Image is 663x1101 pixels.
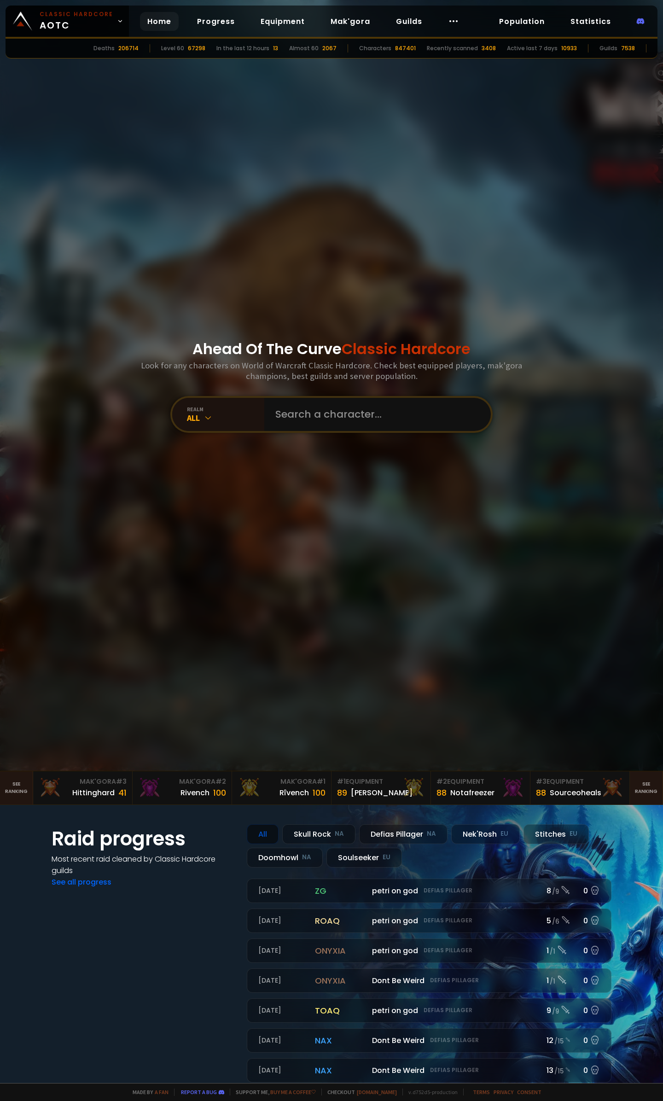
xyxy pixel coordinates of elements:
div: Soulseeker [326,848,402,868]
span: # 2 [215,777,226,786]
div: In the last 12 hours [216,44,269,52]
a: Guilds [389,12,430,31]
a: #1Equipment89[PERSON_NAME] [331,771,431,804]
small: NA [427,829,436,839]
div: 3408 [482,44,496,52]
a: Equipment [253,12,312,31]
a: Progress [190,12,242,31]
span: # 1 [317,777,326,786]
a: Home [140,12,179,31]
a: #3Equipment88Sourceoheals [530,771,630,804]
span: # 2 [436,777,447,786]
div: Guilds [599,44,617,52]
div: Doomhowl [247,848,323,868]
span: Made by [127,1089,169,1095]
div: Equipment [337,777,425,786]
span: # 3 [536,777,547,786]
div: realm [187,406,264,413]
div: 13 [273,44,278,52]
a: See all progress [52,877,111,887]
a: [DATE]naxDont Be WeirdDefias Pillager12 /150 [247,1028,611,1053]
small: Classic Hardcore [40,10,113,18]
div: Equipment [436,777,524,786]
h1: Ahead Of The Curve [192,338,471,360]
div: Mak'Gora [238,777,326,786]
span: AOTC [40,10,113,32]
div: Defias Pillager [359,824,448,844]
div: 7538 [621,44,635,52]
div: Nek'Rosh [451,824,520,844]
small: EU [500,829,508,839]
div: 100 [313,786,326,799]
div: All [247,824,279,844]
a: Statistics [563,12,618,31]
div: Mak'Gora [138,777,226,786]
div: Mak'Gora [39,777,127,786]
div: 10933 [561,44,577,52]
div: [PERSON_NAME] [351,787,413,798]
div: 88 [536,786,546,799]
div: Characters [359,44,391,52]
div: Rîvench [279,787,309,798]
h1: Raid progress [52,824,236,853]
span: Classic Hardcore [342,338,471,359]
div: Notafreezer [450,787,494,798]
div: Active last 7 days [507,44,558,52]
h3: Look for any characters on World of Warcraft Classic Hardcore. Check best equipped players, mak'g... [137,360,526,381]
a: a fan [155,1089,169,1095]
a: [DATE]zgpetri on godDefias Pillager8 /90 [247,879,611,903]
a: Mak'Gora#2Rivench100 [133,771,232,804]
span: Checkout [321,1089,397,1095]
div: Stitches [523,824,589,844]
div: 206714 [118,44,139,52]
a: [DOMAIN_NAME] [357,1089,397,1095]
a: Population [492,12,552,31]
a: Consent [517,1089,541,1095]
div: Equipment [536,777,624,786]
div: Almost 60 [289,44,319,52]
small: EU [383,853,390,862]
div: 88 [436,786,447,799]
span: # 3 [116,777,127,786]
small: EU [570,829,577,839]
a: Classic HardcoreAOTC [6,6,129,37]
a: Report a bug [181,1089,217,1095]
a: Terms [473,1089,490,1095]
a: [DATE]onyxiaDont Be WeirdDefias Pillager1 /10 [247,968,611,993]
a: Buy me a coffee [270,1089,316,1095]
div: Rivench [180,787,209,798]
a: Seeranking [630,771,663,804]
div: 2067 [322,44,337,52]
a: Mak'gora [323,12,378,31]
a: [DATE]toaqpetri on godDefias Pillager9 /90 [247,998,611,1023]
a: Mak'Gora#3Hittinghard41 [33,771,133,804]
div: Deaths [93,44,115,52]
a: Privacy [494,1089,513,1095]
div: 41 [118,786,127,799]
small: NA [335,829,344,839]
a: [DATE]onyxiapetri on godDefias Pillager1 /10 [247,938,611,963]
a: #2Equipment88Notafreezer [431,771,530,804]
div: 100 [213,786,226,799]
a: [DATE]roaqpetri on godDefias Pillager5 /60 [247,909,611,933]
span: # 1 [337,777,346,786]
div: Recently scanned [427,44,478,52]
h4: Most recent raid cleaned by Classic Hardcore guilds [52,853,236,876]
div: Sourceoheals [550,787,601,798]
div: Skull Rock [282,824,355,844]
div: 89 [337,786,347,799]
div: All [187,413,264,423]
div: Hittinghard [72,787,115,798]
div: 847401 [395,44,416,52]
input: Search a character... [270,398,480,431]
span: Support me, [230,1089,316,1095]
a: [DATE]naxDont Be WeirdDefias Pillager13 /150 [247,1058,611,1083]
small: NA [302,853,311,862]
a: Mak'Gora#1Rîvench100 [232,771,331,804]
div: 67298 [188,44,205,52]
div: Level 60 [161,44,184,52]
span: v. d752d5 - production [402,1089,458,1095]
